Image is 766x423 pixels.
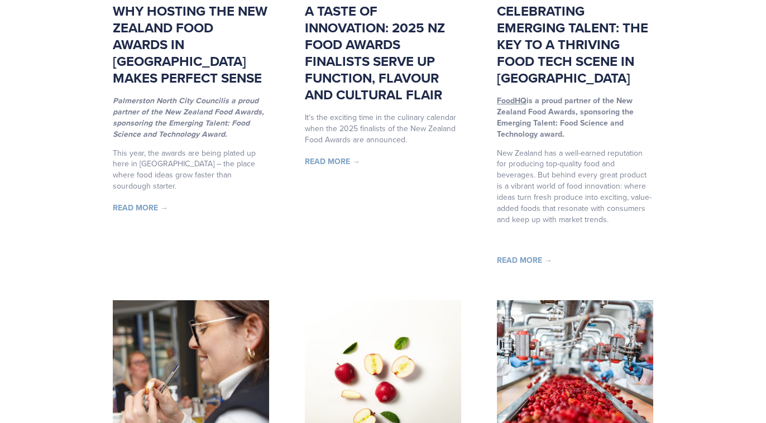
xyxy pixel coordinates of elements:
[497,95,526,106] a: FoodHQ
[305,112,461,146] p: It's the exciting time in the culinary calendar when the 2025 finalists of the New Zealand Food A...
[113,95,223,106] a: Palmerston North City Council
[305,156,360,167] a: Read More →
[305,1,445,104] a: A taste of innovation: 2025 NZ Food Awards finalists serve up function, flavour and cultural flair
[113,95,266,140] em: is a proud partner of the New Zealand Food Awards, sponsoring the Emerging Talent: Food Science a...
[113,1,267,88] a: Why hosting the New Zealand Food Awards in [GEOGRAPHIC_DATA] makes perfect sense
[497,148,653,225] p: New Zealand has a well-earned reputation for producing top-quality food and beverages. But behind...
[497,1,648,88] a: Celebrating Emerging Talent: The Key to a thriving food tech scene in [GEOGRAPHIC_DATA]
[497,254,552,266] a: Read More →
[113,148,269,193] p: This year, the awards are being plated up here in [GEOGRAPHIC_DATA] – the place where food ideas ...
[497,95,636,140] strong: is a proud partner of the New Zealand Food Awards, sponsoring the Emerging Talent: Food Science a...
[113,202,168,213] a: Read More →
